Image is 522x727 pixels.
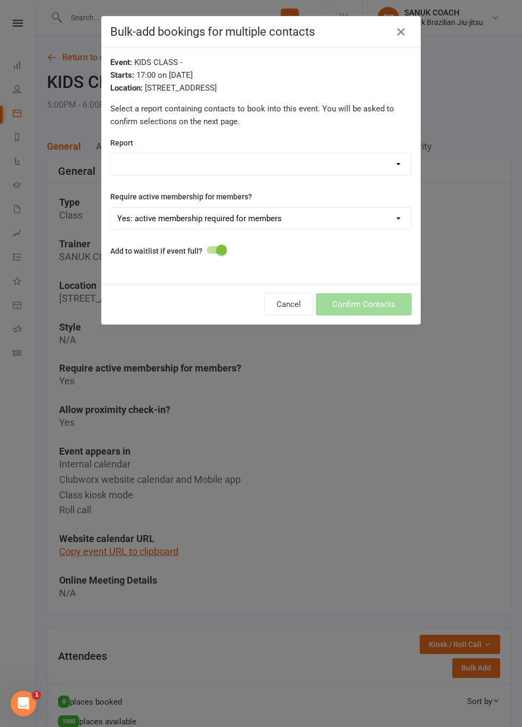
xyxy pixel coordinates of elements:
div: 17:00 on [DATE] [110,69,412,82]
strong: Location: [110,83,143,93]
div: KIDS CLASS - [110,56,412,69]
h4: Bulk-add bookings for multiple contacts [110,25,412,38]
p: Select a report containing contacts to book into this event. You will be asked to confirm selecti... [110,102,412,128]
label: Require active membership for members? [110,191,252,203]
div: [STREET_ADDRESS] [110,82,412,94]
label: Report [110,137,133,149]
iframe: Intercom live chat [11,691,36,716]
button: Cancel [264,293,313,316]
strong: Event: [110,58,132,67]
strong: Starts: [110,70,134,80]
span: 1 [32,691,41,699]
button: Close [393,23,410,41]
label: Add to waitlist if event full? [110,245,202,257]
